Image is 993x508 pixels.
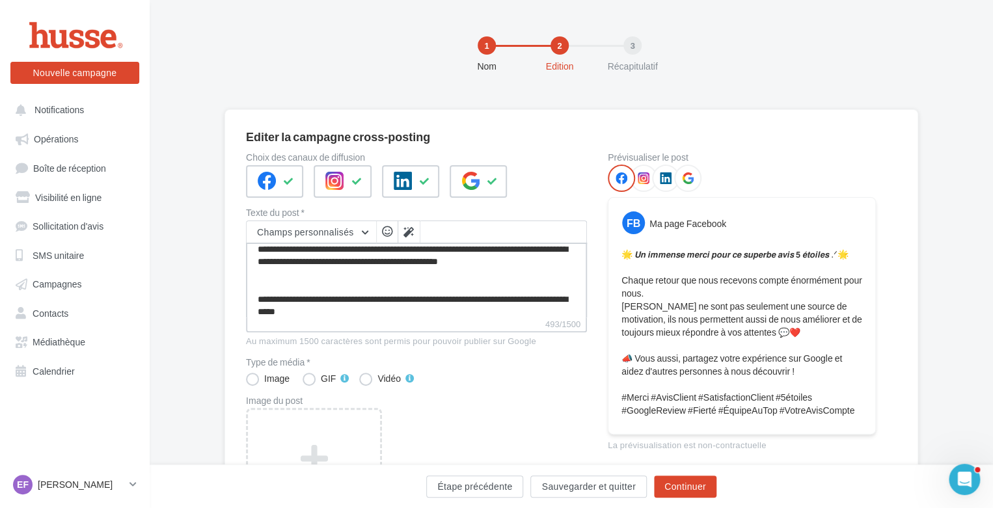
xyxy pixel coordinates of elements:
[247,221,376,243] button: Champs personnalisés
[518,60,601,73] div: Edition
[621,248,862,417] p: 🌟 𝙐𝙣 𝙞𝙢𝙢𝙚𝙣𝙨𝙚 𝙢𝙚𝙧𝙘𝙞 𝙥𝙤𝙪𝙧 𝙘𝙚 𝙨𝙪𝙥𝙚𝙧𝙗𝙚 𝙖𝙫𝙞𝙨 𝟱 𝙚́𝙩𝙤𝙞𝙡𝙚𝙨 .ᐟ🌟 Chaque retour que nous recevons compte éno...
[426,475,523,498] button: Étape précédente
[33,162,106,173] span: Boîte de réception
[246,131,430,142] div: Editer la campagne cross-posting
[33,336,85,347] span: Médiathèque
[33,221,103,232] span: Sollicitation d'avis
[8,126,142,150] a: Opérations
[649,217,726,230] div: Ma page Facebook
[8,271,142,295] a: Campagnes
[654,475,716,498] button: Continuer
[445,60,528,73] div: Nom
[246,208,587,217] label: Texte du post *
[623,36,642,55] div: 3
[246,336,587,347] div: Au maximum 1500 caractères sont permis pour pouvoir publier sur Google
[17,478,29,491] span: EF
[33,307,68,318] span: Contacts
[377,374,401,383] div: Vidéo
[478,36,496,55] div: 1
[949,464,980,495] iframe: Intercom live chat
[34,133,78,144] span: Opérations
[8,301,142,324] a: Contacts
[8,185,142,208] a: Visibilité en ligne
[246,358,587,367] label: Type de média *
[622,211,645,234] div: FB
[38,478,124,491] p: [PERSON_NAME]
[8,329,142,353] a: Médiathèque
[257,226,354,237] span: Champs personnalisés
[33,249,84,260] span: SMS unitaire
[8,155,142,180] a: Boîte de réception
[8,213,142,237] a: Sollicitation d'avis
[264,374,290,383] div: Image
[608,153,876,162] div: Prévisualiser le post
[10,472,139,497] a: EF [PERSON_NAME]
[8,243,142,266] a: SMS unitaire
[530,475,646,498] button: Sauvegarder et quitter
[551,36,569,55] div: 2
[246,317,587,332] label: 493/1500
[8,358,142,382] a: Calendrier
[33,278,82,289] span: Campagnes
[246,396,587,405] div: Image du post
[35,191,102,202] span: Visibilité en ligne
[246,153,587,162] label: Choix des canaux de diffusion
[608,434,876,451] div: La prévisualisation est non-contractuelle
[33,365,75,376] span: Calendrier
[34,104,84,115] span: Notifications
[10,62,139,84] button: Nouvelle campagne
[8,98,137,121] button: Notifications
[321,374,336,383] div: GIF
[591,60,674,73] div: Récapitulatif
